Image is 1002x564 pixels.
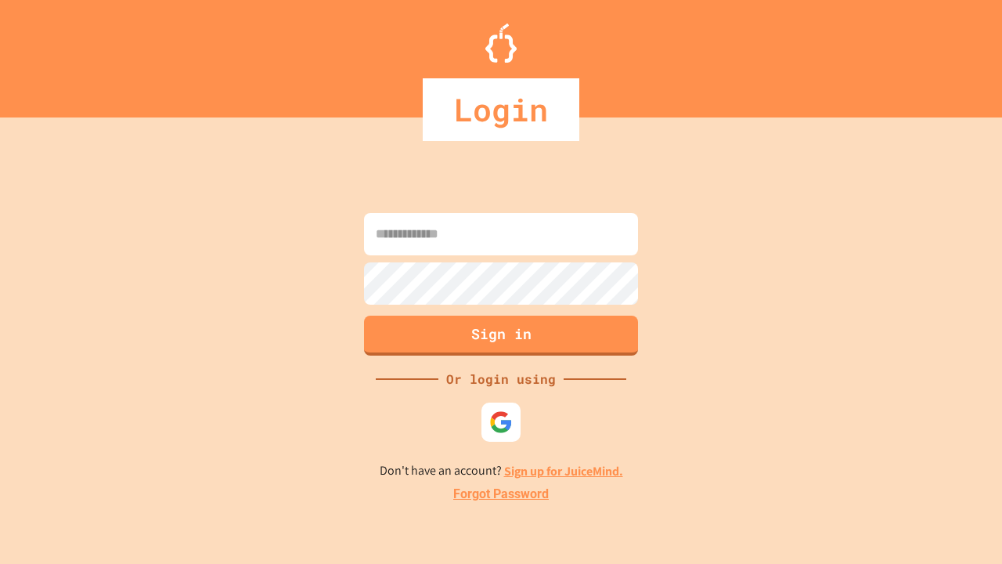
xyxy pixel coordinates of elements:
[485,23,517,63] img: Logo.svg
[936,501,986,548] iframe: chat widget
[489,410,513,434] img: google-icon.svg
[423,78,579,141] div: Login
[364,316,638,356] button: Sign in
[453,485,549,504] a: Forgot Password
[872,433,986,500] iframe: chat widget
[380,461,623,481] p: Don't have an account?
[438,370,564,389] div: Or login using
[504,463,623,479] a: Sign up for JuiceMind.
